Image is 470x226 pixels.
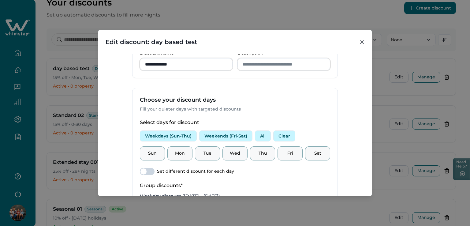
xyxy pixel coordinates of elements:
[140,106,330,112] p: Fill your quieter days with targeted discounts
[309,150,326,156] p: Sat
[254,150,271,156] p: Thu
[171,150,188,156] p: Mon
[157,168,234,175] p: Set different discount for each day
[282,150,299,156] p: Fri
[140,193,330,199] label: Weekday discount ([DATE] – [DATE])
[357,37,367,47] button: Close
[140,183,330,189] p: Group discounts*
[140,130,197,141] button: Weekdays (Sun-Thu)
[273,130,295,141] button: Clear
[144,150,161,156] p: Sun
[255,130,271,141] button: All
[140,96,330,104] p: Choose your discount days
[226,150,244,156] p: Wed
[199,130,252,141] button: Weekends (Fri-Sat)
[98,30,372,54] header: Edit discount: day based test
[199,150,216,156] p: Tue
[140,119,330,126] p: Select days for discount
